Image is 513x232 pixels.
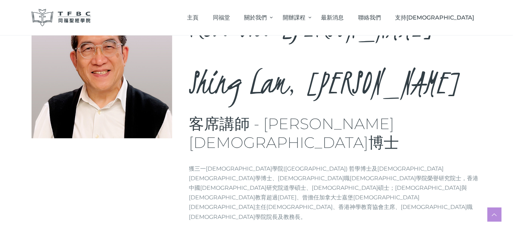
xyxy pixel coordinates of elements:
img: 同福聖經學院 TFBC [32,9,91,26]
a: 聯絡我們 [351,7,388,28]
span: 聯絡我們 [358,14,381,21]
a: Scroll to top [487,208,502,222]
a: 同福堂 [206,7,237,28]
a: 支持[DEMOGRAPHIC_DATA] [388,7,481,28]
span: 支持[DEMOGRAPHIC_DATA] [395,14,474,21]
span: 開辦課程 [283,14,305,21]
span: 同福堂 [213,14,230,21]
a: 最新消息 [314,7,351,28]
span: 關於我們 [244,14,267,21]
a: 主頁 [180,7,206,28]
a: 關於我們 [237,7,275,28]
h3: 客席講師 - [PERSON_NAME][DEMOGRAPHIC_DATA]博士 [189,115,482,153]
p: 獲三一[DEMOGRAPHIC_DATA]學院([GEOGRAPHIC_DATA]) 哲學博士及[DEMOGRAPHIC_DATA][DEMOGRAPHIC_DATA]學博士、[DEMOGRAP... [189,164,482,222]
span: 主頁 [187,14,199,21]
a: 開辦課程 [276,7,314,28]
span: 最新消息 [321,14,344,21]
